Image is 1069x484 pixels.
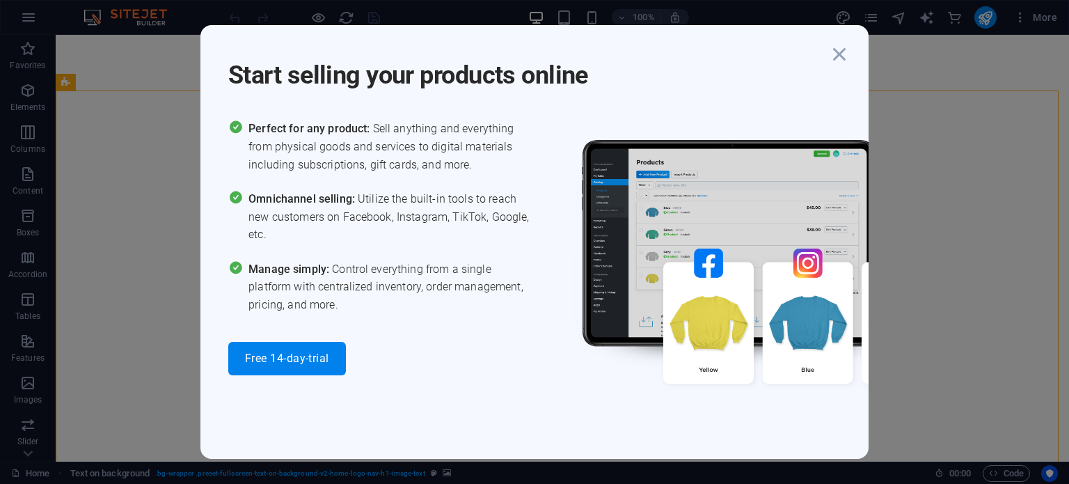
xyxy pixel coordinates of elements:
span: Sell anything and everything from physical goods and services to digital materials including subs... [248,120,534,173]
span: Control everything from a single platform with centralized inventory, order management, pricing, ... [248,260,534,314]
span: Free 14-day-trial [245,353,329,364]
h1: Start selling your products online [228,42,827,92]
span: Perfect for any product: [248,122,372,135]
span: Utilize the built-in tools to reach new customers on Facebook, Instagram, TikTok, Google, etc. [248,190,534,244]
span: Omnichannel selling: [248,192,358,205]
span: Manage simply: [248,263,332,276]
img: promo_image.png [559,120,976,424]
button: Free 14-day-trial [228,342,346,375]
